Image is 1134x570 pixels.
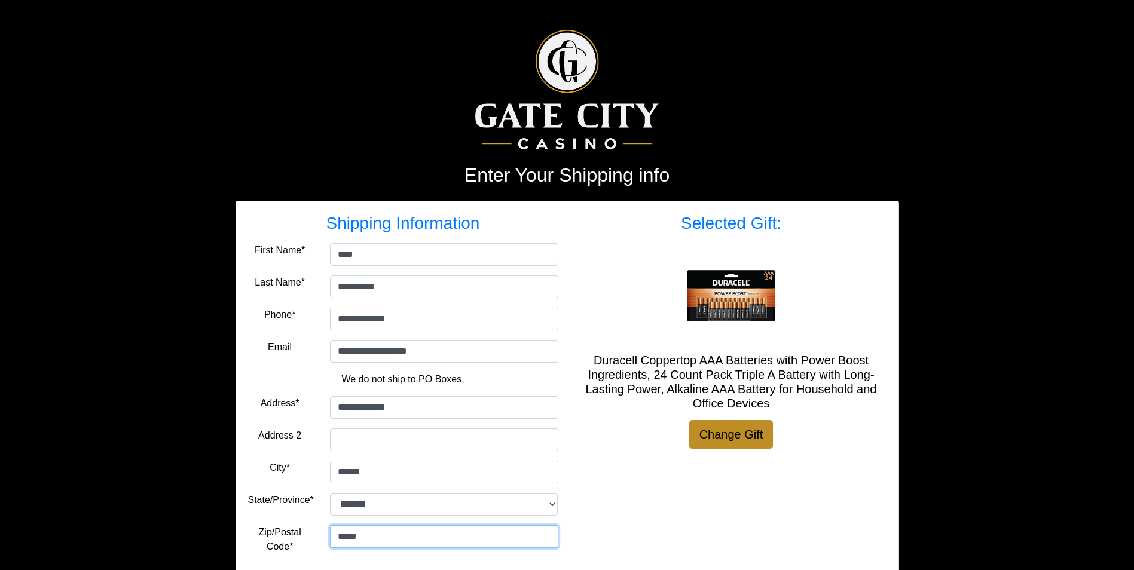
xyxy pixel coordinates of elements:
[689,420,774,449] a: Change Gift
[258,428,301,443] label: Address 2
[257,372,549,387] p: We do not ship to PO Boxes.
[248,493,314,507] label: State/Province*
[264,308,296,322] label: Phone*
[683,248,779,344] img: Duracell Coppertop AAA Batteries with Power Boost Ingredients, 24 Count Pack Triple A Battery wit...
[475,30,659,149] img: Logo
[236,164,899,186] h2: Enter Your Shipping info
[268,340,292,354] label: Email
[576,353,887,410] h5: Duracell Coppertop AAA Batteries with Power Boost Ingredients, 24 Count Pack Triple A Battery wit...
[255,275,305,290] label: Last Name*
[576,213,887,234] h3: Selected Gift:
[248,213,558,234] h3: Shipping Information
[255,243,305,258] label: First Name*
[261,396,299,410] label: Address*
[248,525,312,554] label: Zip/Postal Code*
[270,461,290,475] label: City*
